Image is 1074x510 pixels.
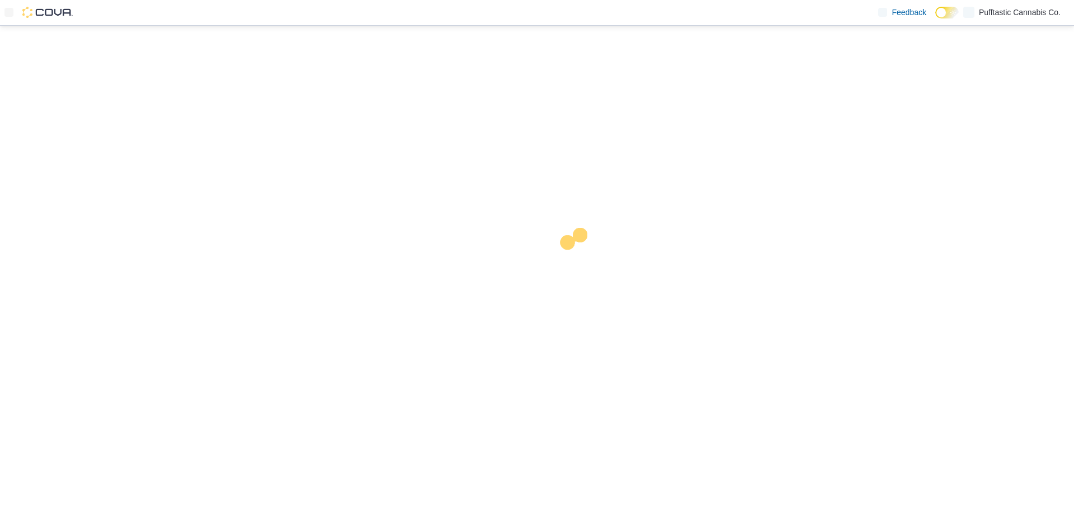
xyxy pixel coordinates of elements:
img: cova-loader [537,219,621,303]
p: Pufftastic Cannabis Co. [979,6,1061,19]
span: Feedback [892,7,926,18]
img: Cova [22,7,73,18]
input: Dark Mode [935,7,959,18]
span: Dark Mode [935,18,936,19]
a: Feedback [874,1,930,24]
